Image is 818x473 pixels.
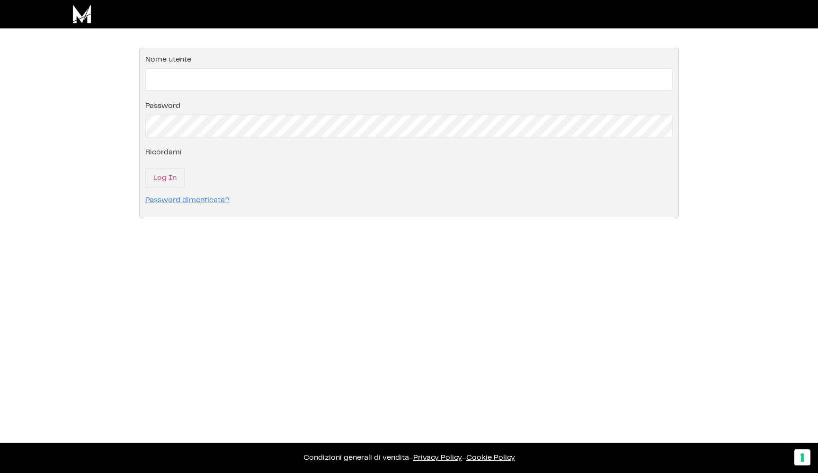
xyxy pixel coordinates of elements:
label: Password [145,102,180,110]
span: Cookie Policy [466,454,515,461]
label: Nome utente [145,56,191,63]
a: Condizioni generali di vendita [303,454,409,461]
label: Ricordami [145,149,182,156]
p: – – [9,452,809,464]
input: Nome utente [145,68,673,91]
a: Password dimenticata? [145,196,230,204]
iframe: Customerly Messenger Launcher [8,436,36,464]
button: Le tue preferenze relative al consenso per le tecnologie di tracciamento [794,449,810,465]
input: Log In [145,168,185,188]
a: Privacy Policy [413,454,462,461]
